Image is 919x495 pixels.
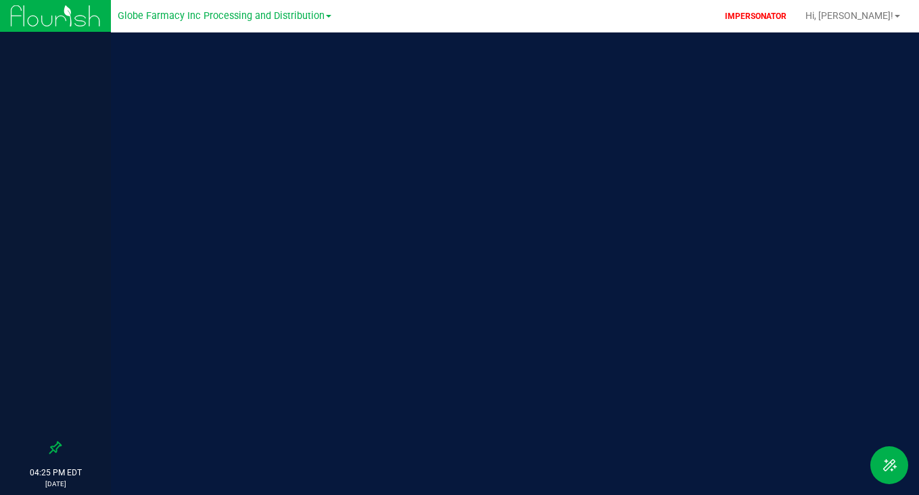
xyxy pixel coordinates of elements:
[6,479,105,489] p: [DATE]
[6,467,105,479] p: 04:25 PM EDT
[49,441,62,454] label: Pin the sidebar to full width on large screens
[720,10,792,22] p: IMPERSONATOR
[805,10,893,21] span: Hi, [PERSON_NAME]!
[118,10,325,22] span: Globe Farmacy Inc Processing and Distribution
[870,446,908,484] button: Toggle Menu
